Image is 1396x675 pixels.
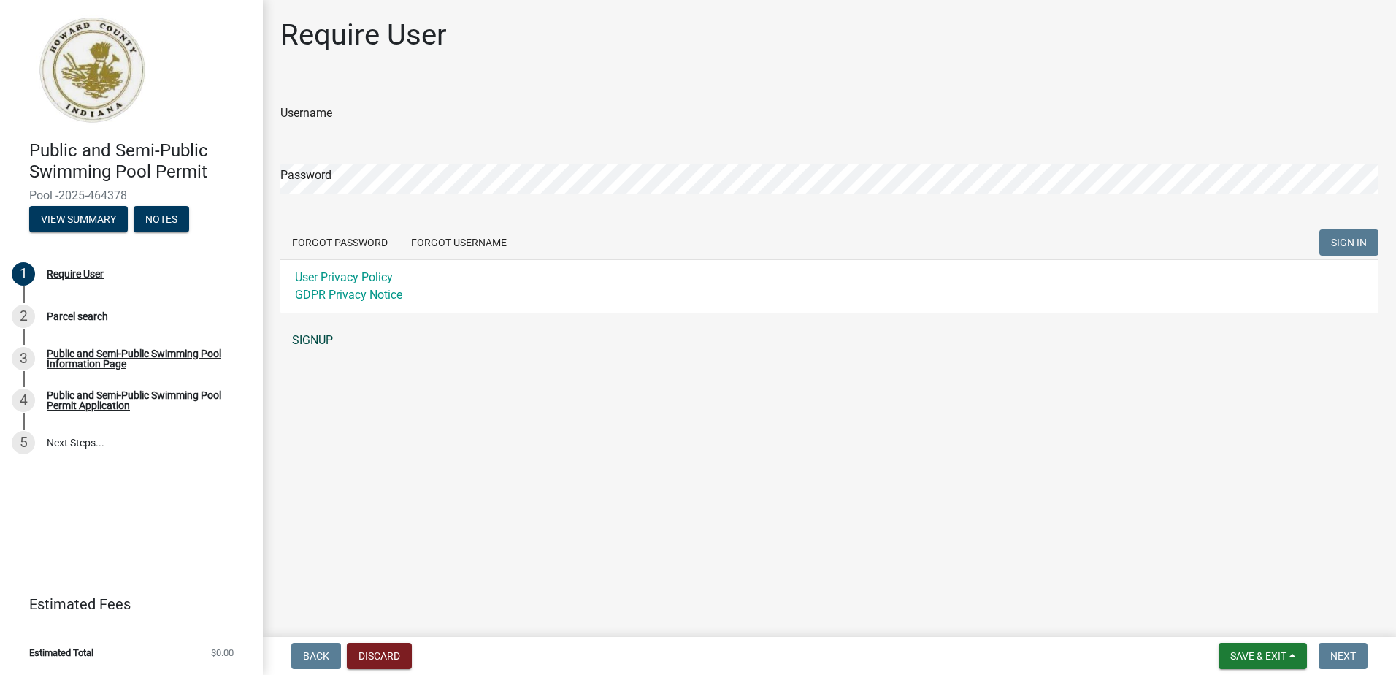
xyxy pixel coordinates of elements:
[280,229,399,256] button: Forgot Password
[47,390,239,411] div: Public and Semi-Public Swimming Pool Permit Application
[1219,643,1307,669] button: Save & Exit
[29,206,128,232] button: View Summary
[12,590,239,619] a: Estimated Fees
[134,206,189,232] button: Notes
[1230,650,1286,662] span: Save & Exit
[295,270,393,284] a: User Privacy Policy
[12,347,35,370] div: 3
[29,188,234,202] span: Pool -2025-464378
[12,431,35,454] div: 5
[347,643,412,669] button: Discard
[1330,650,1356,662] span: Next
[134,214,189,226] wm-modal-confirm: Notes
[47,348,239,369] div: Public and Semi-Public Swimming Pool Information Page
[280,326,1378,355] a: SIGNUP
[295,288,402,302] a: GDPR Privacy Notice
[29,214,128,226] wm-modal-confirm: Summary
[12,389,35,412] div: 4
[29,648,93,657] span: Estimated Total
[303,650,329,662] span: Back
[12,262,35,286] div: 1
[29,140,251,183] h4: Public and Semi-Public Swimming Pool Permit
[29,15,154,125] img: Howard County, Indiana
[399,229,518,256] button: Forgot Username
[47,311,108,321] div: Parcel search
[291,643,341,669] button: Back
[12,305,35,328] div: 2
[1319,643,1368,669] button: Next
[1331,237,1367,248] span: SIGN IN
[1319,229,1378,256] button: SIGN IN
[211,648,234,657] span: $0.00
[47,269,104,279] div: Require User
[280,18,447,53] h1: Require User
